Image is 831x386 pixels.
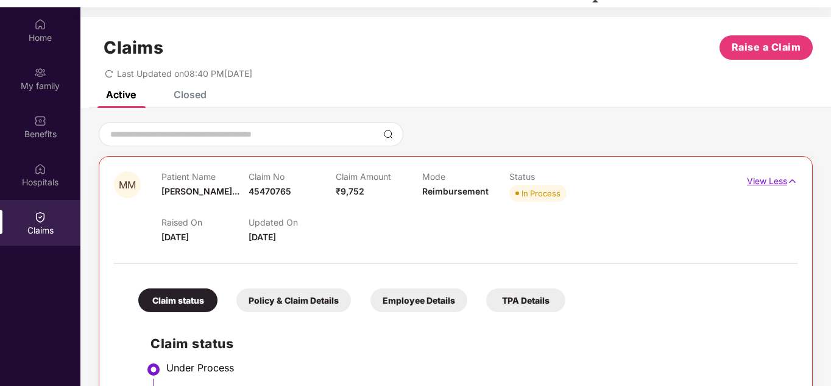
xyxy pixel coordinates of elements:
img: svg+xml;base64,PHN2ZyB4bWxucz0iaHR0cDovL3d3dy53My5vcmcvMjAwMC9zdmciIHdpZHRoPSIxNyIgaGVpZ2h0PSIxNy... [787,174,797,188]
p: Claim Amount [336,171,423,182]
button: Raise a Claim [720,35,813,60]
div: Claim status [138,288,217,312]
div: Active [106,88,136,101]
div: Employee Details [370,288,467,312]
img: svg+xml;base64,PHN2ZyBpZD0iSG9tZSIgeG1sbnM9Imh0dHA6Ly93d3cudzMub3JnLzIwMDAvc3ZnIiB3aWR0aD0iMjAiIG... [34,18,46,30]
p: Claim No [249,171,336,182]
div: In Process [522,187,560,199]
span: redo [105,68,113,79]
div: Policy & Claim Details [236,288,351,312]
img: svg+xml;base64,PHN2ZyBpZD0iQmVuZWZpdHMiIHhtbG5zPSJodHRwOi8vd3d3LnczLm9yZy8yMDAwL3N2ZyIgd2lkdGg9Ij... [34,115,46,127]
p: Raised On [161,217,249,227]
h1: Claims [104,37,163,58]
span: Last Updated on 08:40 PM[DATE] [117,68,252,79]
p: Updated On [249,217,336,227]
img: svg+xml;base64,PHN2ZyBpZD0iQ2xhaW0iIHhtbG5zPSJodHRwOi8vd3d3LnczLm9yZy8yMDAwL3N2ZyIgd2lkdGg9IjIwIi... [34,211,46,223]
span: 45470765 [249,186,291,196]
div: TPA Details [486,288,565,312]
span: Reimbursement [422,186,489,196]
span: [PERSON_NAME]... [161,186,239,196]
span: ₹9,752 [336,186,364,196]
h2: Claim status [150,334,785,354]
img: svg+xml;base64,PHN2ZyBpZD0iSG9zcGl0YWxzIiB4bWxucz0iaHR0cDovL3d3dy53My5vcmcvMjAwMC9zdmciIHdpZHRoPS... [34,163,46,175]
img: svg+xml;base64,PHN2ZyBpZD0iU2VhcmNoLTMyeDMyIiB4bWxucz0iaHR0cDovL3d3dy53My5vcmcvMjAwMC9zdmciIHdpZH... [383,129,393,139]
p: View Less [747,171,797,188]
span: [DATE] [249,232,276,242]
span: Raise a Claim [732,40,801,55]
span: [DATE] [161,232,189,242]
p: Status [509,171,596,182]
div: Under Process [166,362,785,374]
img: svg+xml;base64,PHN2ZyBpZD0iU3RlcC1BY3RpdmUtMzJ4MzIiIHhtbG5zPSJodHRwOi8vd3d3LnczLm9yZy8yMDAwL3N2Zy... [146,362,161,377]
span: MM [119,180,136,190]
div: Closed [174,88,207,101]
p: Patient Name [161,171,249,182]
img: svg+xml;base64,PHN2ZyB3aWR0aD0iMjAiIGhlaWdodD0iMjAiIHZpZXdCb3g9IjAgMCAyMCAyMCIgZmlsbD0ibm9uZSIgeG... [34,66,46,79]
p: Mode [422,171,509,182]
